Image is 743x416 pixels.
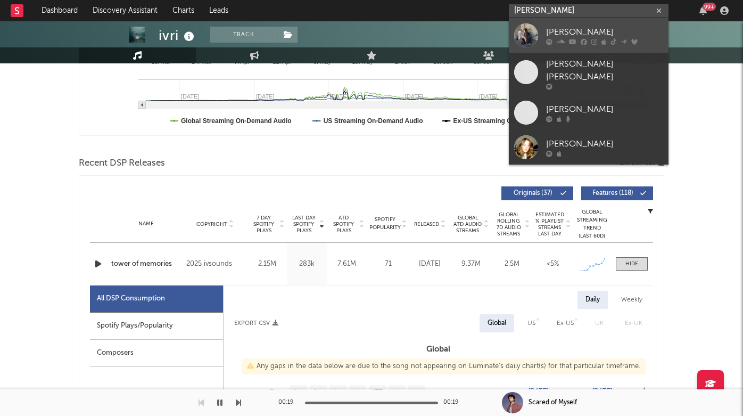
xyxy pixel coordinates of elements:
[501,186,573,200] button: Originals(37)
[535,259,571,270] div: <5%
[324,117,423,125] text: US Streaming On-Demand Audio
[294,388,303,395] text: 1w
[278,396,300,409] div: 00:19
[703,3,716,11] div: 99 +
[529,398,577,407] div: Scared of Myself
[613,291,650,309] div: Weekly
[353,388,362,395] text: 6m
[443,396,465,409] div: 00:19
[90,340,223,367] div: Composers
[592,387,613,395] text: [DATE]
[290,215,318,234] span: Last Day Spotify Plays
[546,103,663,116] div: [PERSON_NAME]
[527,317,535,330] div: US
[546,26,663,38] div: [PERSON_NAME]
[90,313,223,340] div: Spotify Plays/Popularity
[333,388,342,395] text: 3m
[290,259,324,270] div: 283k
[159,27,197,44] div: ivri
[535,211,564,237] span: Estimated % Playlist Streams Last Day
[508,190,557,197] span: Originals ( 37 )
[329,215,358,234] span: ATD Spotify Plays
[329,259,364,270] div: 7.61M
[453,259,489,270] div: 9.37M
[186,258,244,271] div: 2025 ivsounds
[546,58,663,84] div: [PERSON_NAME] [PERSON_NAME]
[546,137,663,150] div: [PERSON_NAME]
[250,259,284,270] div: 2.15M
[509,18,668,53] a: [PERSON_NAME]
[242,358,646,374] div: Any gaps in the data below are due to the song not appearing on Luminate's daily chart(s) for tha...
[270,388,286,395] text: Zoom
[196,221,227,227] span: Copyright
[574,387,581,395] text: →
[509,53,668,95] a: [PERSON_NAME] [PERSON_NAME]
[509,95,668,130] a: [PERSON_NAME]
[488,317,506,330] div: Global
[97,292,165,305] div: All DSP Consumption
[699,6,707,15] button: 99+
[369,259,407,270] div: 71
[509,4,668,18] input: Search for artists
[111,220,181,228] div: Name
[313,388,323,395] text: 1m
[588,190,637,197] span: Features ( 118 )
[369,216,401,232] span: Spotify Popularity
[494,259,530,270] div: 2.5M
[453,117,563,125] text: Ex-US Streaming On-Demand Audio
[453,215,482,234] span: Global ATD Audio Streams
[576,208,608,240] div: Global Streaming Trend (Last 60D)
[234,320,278,327] button: Export CSV
[111,259,181,270] a: tower of memories
[412,259,448,270] div: [DATE]
[371,388,384,395] text: YTD
[224,343,653,356] h3: Global
[529,387,549,395] text: [DATE]
[393,388,400,395] text: 1y
[508,87,620,95] input: Search by song name or URL
[210,27,277,43] button: Track
[412,388,419,395] text: All
[79,157,165,170] span: Recent DSP Releases
[577,291,608,309] div: Daily
[90,286,223,313] div: All DSP Consumption
[557,317,574,330] div: Ex-US
[250,215,278,234] span: 7 Day Spotify Plays
[414,221,439,227] span: Released
[581,186,653,200] button: Features(118)
[494,211,523,237] span: Global Rolling 7D Audio Streams
[181,117,292,125] text: Global Streaming On-Demand Audio
[509,130,668,165] a: [PERSON_NAME]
